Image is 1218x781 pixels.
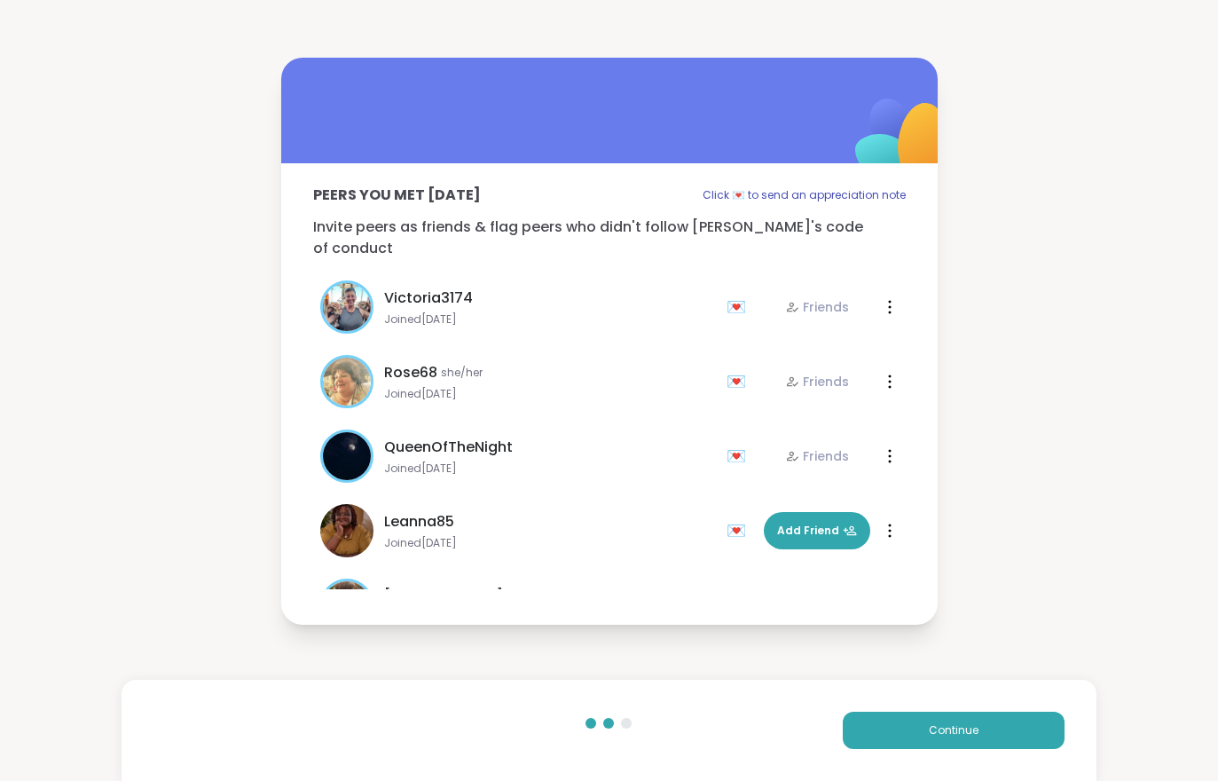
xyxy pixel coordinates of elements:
span: Joined [DATE] [384,461,716,476]
img: QueenOfTheNight [323,432,371,480]
div: 💌 [727,367,753,396]
span: Continue [929,722,978,738]
img: Leanna85 [320,504,373,557]
img: Victoria3174 [323,283,371,331]
div: Friends [785,447,849,465]
span: Joined [DATE] [384,387,716,401]
span: Joined [DATE] [384,536,716,550]
button: Continue [843,712,1065,749]
img: Rose68 [323,358,371,406]
span: Victoria3174 [384,288,473,309]
div: 💌 [727,293,753,321]
div: 💌 [727,517,753,545]
div: 💌 [727,442,753,470]
button: Add Friend [764,512,870,549]
span: [PERSON_NAME] [384,586,503,607]
span: Add Friend [777,523,857,539]
img: ShareWell Logomark [813,52,990,229]
p: Click 💌 to send an appreciation note [703,185,906,206]
span: Rose68 [384,362,437,383]
span: Leanna85 [384,511,454,532]
div: Friends [785,298,849,316]
img: Adrienne_QueenOfTheDawn [323,581,371,629]
span: QueenOfTheNight [384,437,513,458]
p: Invite peers as friends & flag peers who didn't follow [PERSON_NAME]'s code of conduct [313,217,906,259]
div: Friends [785,373,849,390]
p: Peers you met [DATE] [313,185,481,206]
span: she/her [441,366,483,380]
span: Joined [DATE] [384,312,716,327]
